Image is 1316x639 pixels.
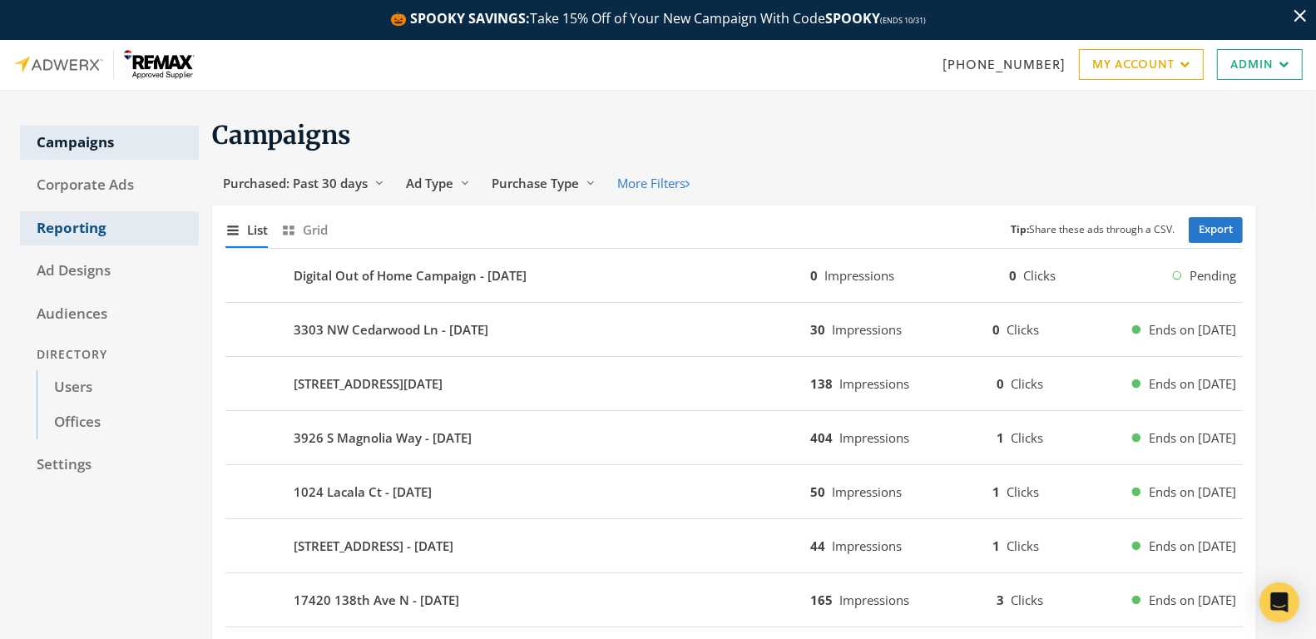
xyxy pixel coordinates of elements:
a: Offices [37,405,199,440]
a: Settings [20,448,199,483]
b: 3926 S Magnolia Way - [DATE] [294,428,472,448]
span: Impressions [839,592,909,608]
button: 3926 S Magnolia Way - [DATE]404Impressions1ClicksEnds on [DATE] [225,418,1243,458]
button: More Filters [606,168,700,199]
button: [STREET_ADDRESS][DATE]138Impressions0ClicksEnds on [DATE] [225,364,1243,404]
span: Impressions [832,537,902,554]
span: Grid [303,220,328,240]
span: Ends on [DATE] [1149,483,1236,502]
a: My Account [1079,49,1204,80]
b: 1 [997,429,1004,446]
b: 0 [997,375,1004,392]
span: Ends on [DATE] [1149,428,1236,448]
a: Reporting [20,211,199,246]
button: [STREET_ADDRESS] - [DATE]44Impressions1ClicksEnds on [DATE] [225,526,1243,566]
span: Clicks [1024,267,1056,284]
button: 3303 NW Cedarwood Ln - [DATE]30Impressions0ClicksEnds on [DATE] [225,310,1243,349]
span: Campaigns [212,119,351,151]
b: 17420 138th Ave N - [DATE] [294,591,459,610]
button: Digital Out of Home Campaign - [DATE]0Impressions0ClicksPending [225,255,1243,295]
b: 165 [810,592,833,608]
span: Clicks [1011,592,1043,608]
b: 44 [810,537,825,554]
b: 0 [810,267,818,284]
b: 0 [1010,267,1017,284]
span: Ad Type [406,175,453,191]
span: Purchased: Past 30 days [223,175,368,191]
button: Purchase Type [481,168,606,199]
b: 404 [810,429,833,446]
img: Adwerx [13,50,196,78]
span: Clicks [1007,321,1040,338]
button: Ad Type [395,168,481,199]
div: Directory [20,339,199,370]
a: Ad Designs [20,254,199,289]
b: 30 [810,321,825,338]
a: [PHONE_NUMBER] [942,56,1066,73]
button: List [225,212,268,248]
b: Digital Out of Home Campaign - [DATE] [294,266,527,285]
b: [STREET_ADDRESS] - [DATE] [294,537,453,556]
b: 3303 NW Cedarwood Ln - [DATE] [294,320,488,339]
span: Pending [1190,266,1236,285]
span: Impressions [839,429,909,446]
b: [STREET_ADDRESS][DATE] [294,374,443,394]
span: Clicks [1011,375,1043,392]
div: Open Intercom Messenger [1259,582,1299,622]
span: Ends on [DATE] [1149,537,1236,556]
span: Clicks [1011,429,1043,446]
button: 1024 Lacala Ct - [DATE]50Impressions1ClicksEnds on [DATE] [225,472,1243,512]
b: 50 [810,483,825,500]
b: 1 [993,537,1001,554]
span: Clicks [1007,537,1040,554]
b: 138 [810,375,833,392]
b: 1 [993,483,1001,500]
span: Impressions [832,321,902,338]
span: Ends on [DATE] [1149,591,1236,610]
a: Campaigns [20,126,199,161]
button: 17420 138th Ave N - [DATE]165Impressions3ClicksEnds on [DATE] [225,580,1243,620]
span: Impressions [839,375,909,392]
span: Impressions [824,267,894,284]
a: Users [37,370,199,405]
a: Corporate Ads [20,168,199,203]
b: 1024 Lacala Ct - [DATE] [294,483,432,502]
button: Grid [281,212,328,248]
b: Tip: [1012,222,1030,236]
a: Export [1189,217,1243,243]
b: 3 [997,592,1004,608]
span: Impressions [832,483,902,500]
span: Ends on [DATE] [1149,374,1236,394]
span: Purchase Type [492,175,579,191]
span: Clicks [1007,483,1040,500]
small: Share these ads through a CSV. [1012,222,1175,238]
button: Purchased: Past 30 days [212,168,395,199]
a: Admin [1217,49,1303,80]
span: List [247,220,268,240]
span: Ends on [DATE] [1149,320,1236,339]
b: 0 [993,321,1001,338]
a: Audiences [20,297,199,332]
